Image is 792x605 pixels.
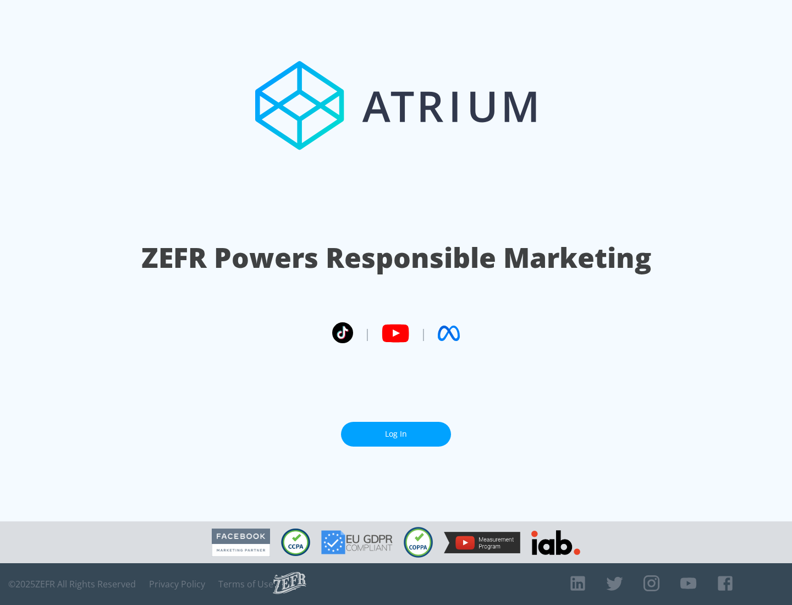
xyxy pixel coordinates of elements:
a: Log In [341,422,451,447]
span: © 2025 ZEFR All Rights Reserved [8,579,136,590]
h1: ZEFR Powers Responsible Marketing [141,239,651,277]
img: Facebook Marketing Partner [212,529,270,557]
a: Terms of Use [218,579,273,590]
a: Privacy Policy [149,579,205,590]
img: GDPR Compliant [321,530,393,554]
img: CCPA Compliant [281,529,310,556]
img: COPPA Compliant [404,527,433,558]
img: IAB [531,530,580,555]
span: | [364,325,371,342]
span: | [420,325,427,342]
img: YouTube Measurement Program [444,532,520,553]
